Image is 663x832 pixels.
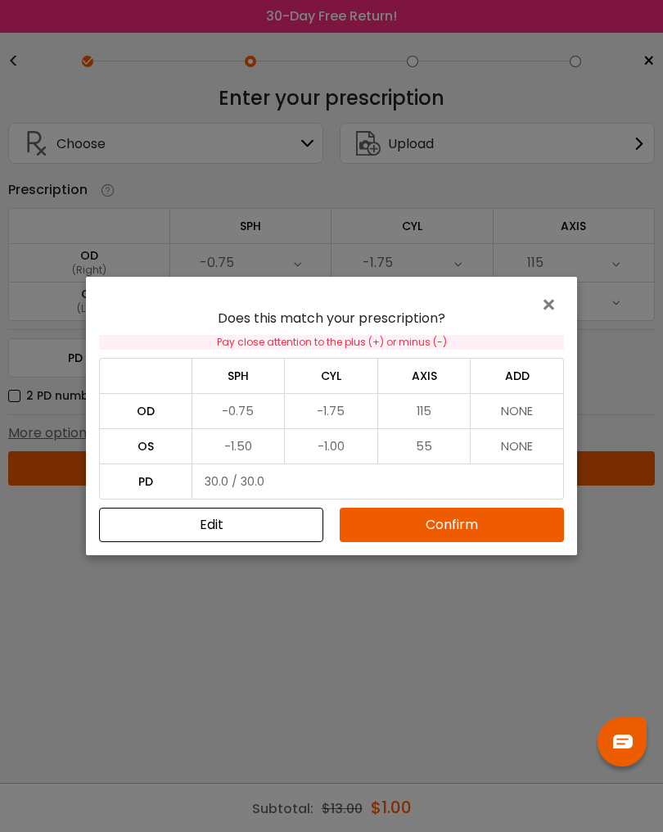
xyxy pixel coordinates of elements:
[285,428,378,463] td: -1.00
[99,393,192,428] td: OD
[613,735,633,748] img: chat
[99,508,323,542] button: Close
[378,393,471,428] td: 115
[540,290,564,318] button: Close
[192,428,286,463] td: -1.50
[540,287,564,323] span: ×
[192,393,286,428] td: -0.75
[99,428,192,463] td: OS
[99,310,564,326] h4: Does this match your prescription?
[285,358,378,393] td: CYL
[285,393,378,428] td: -1.75
[192,463,564,500] td: 30.0 / 30.0
[471,358,564,393] td: ADD
[471,428,564,463] td: NONE
[340,508,564,542] button: Confirm
[192,358,286,393] td: SPH
[99,335,564,350] div: Pay close attention to the plus (+) or minus (-)
[378,358,471,393] td: AXIS
[378,428,471,463] td: 55
[99,463,192,500] td: PD
[471,393,564,428] td: NONE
